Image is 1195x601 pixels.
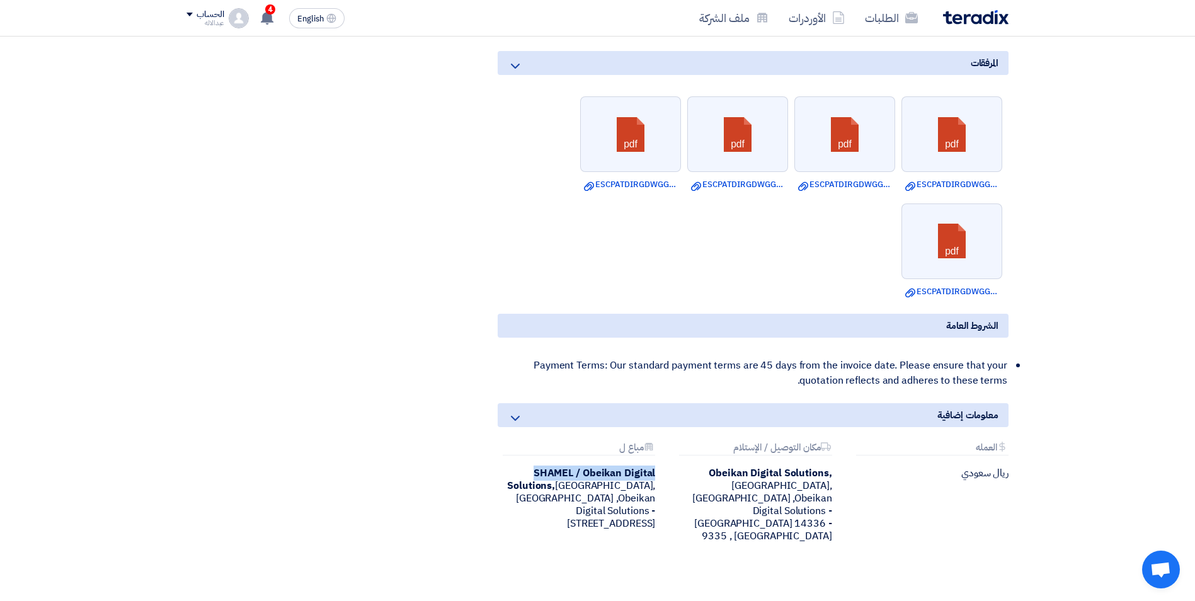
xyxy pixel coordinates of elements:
div: عبدالاله [186,20,224,26]
a: ESCPATDIRGDWGG.pdf [691,178,784,191]
a: الأوردرات [779,3,855,33]
div: [GEOGRAPHIC_DATA], [GEOGRAPHIC_DATA] ,Obeikan Digital Solutions - [STREET_ADDRESS] [498,467,655,530]
span: English [297,14,324,23]
a: ملف الشركة [689,3,779,33]
img: Teradix logo [943,10,1009,25]
img: profile_test.png [229,8,249,28]
div: ريال سعودي [851,467,1009,479]
a: ESCPATDIRGDWGG.pdf [584,178,677,191]
div: مباع ل [503,442,655,455]
span: معلومات إضافية [937,408,998,422]
div: [GEOGRAPHIC_DATA], [GEOGRAPHIC_DATA] ,Obeikan Digital Solutions - [GEOGRAPHIC_DATA] 14336 - 9335 ... [674,467,832,542]
a: ESCPATDIRGDWGG__Copy.pdf [905,178,998,191]
div: الحساب [197,9,224,20]
a: ESCPATDIRGDWGG.pdf [798,178,891,191]
b: Obeikan Digital Solutions, [709,466,832,481]
span: الشروط العامة [946,319,998,333]
li: Payment Terms: Our standard payment terms are 45 days from the invoice date. Please ensure that y... [510,353,1009,393]
a: ESCPATDIRGDWGG__Copy.pdf [905,285,998,298]
b: SHAMEL / Obeikan Digital Solutions, [507,466,655,493]
a: الطلبات [855,3,928,33]
button: English [289,8,345,28]
span: 4 [265,4,275,14]
div: مكان التوصيل / الإستلام [679,442,832,455]
a: دردشة مفتوحة [1142,551,1180,588]
div: العمله [856,442,1009,455]
span: المرفقات [971,56,998,70]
